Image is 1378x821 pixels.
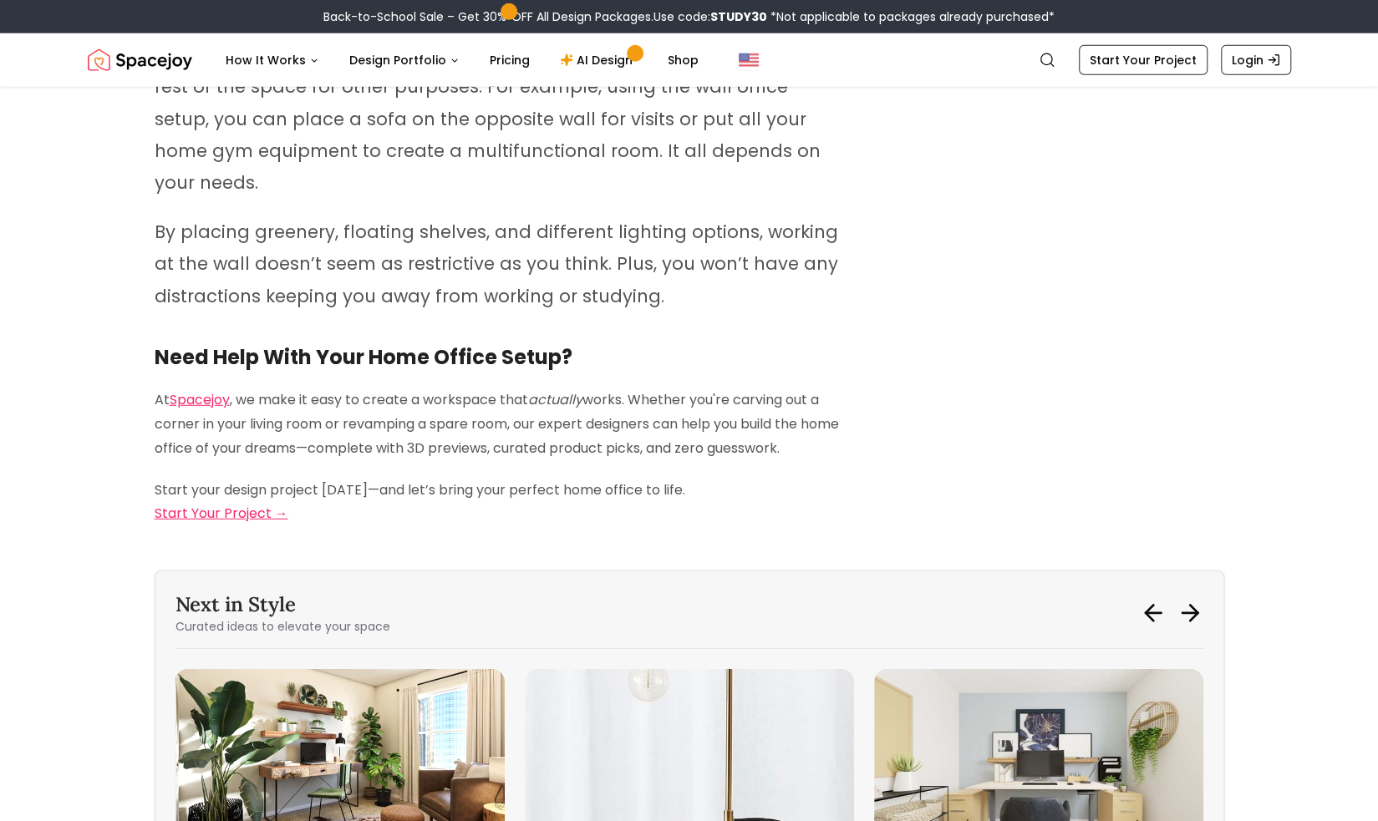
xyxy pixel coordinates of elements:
span: By placing everything office-related against the wall, we could maximize the rest of the space fo... [155,43,846,195]
div: Back-to-School Sale – Get 30% OFF All Design Packages. [323,8,1055,25]
strong: Need Help With Your Home Office Setup? [155,343,572,371]
img: United States [739,50,759,70]
button: Design Portfolio [336,43,473,77]
p: Start your design project [DATE]—and let’s bring your perfect home office to life. [155,479,847,527]
button: How It Works [212,43,333,77]
span: *Not applicable to packages already purchased* [767,8,1055,25]
p: At , we make it easy to create a workspace that works. Whether you're carving out a corner in you... [155,388,847,460]
img: Spacejoy Logo [88,43,192,77]
a: Login [1221,45,1291,75]
a: Shop [654,43,712,77]
em: actually [528,390,582,409]
nav: Main [212,43,712,77]
a: Start Your Project → [155,504,288,523]
span: By placing greenery, floating shelves, and different lighting options, working at the wall doesn’... [155,220,838,307]
a: Pricing [476,43,543,77]
a: Start Your Project [1079,45,1208,75]
nav: Global [88,33,1291,87]
b: STUDY30 [710,8,767,25]
span: Use code: [653,8,767,25]
h3: Next in Style [175,591,390,618]
a: Spacejoy [88,43,192,77]
a: Spacejoy [170,390,230,409]
a: AI Design [547,43,651,77]
p: Curated ideas to elevate your space [175,618,390,635]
